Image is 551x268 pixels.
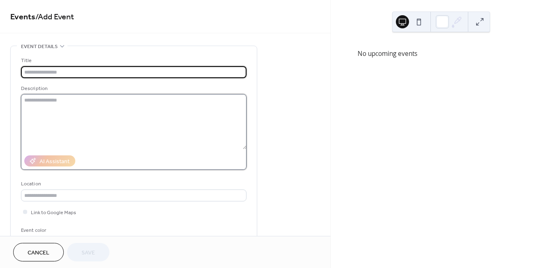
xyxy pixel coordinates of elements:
div: Location [21,180,245,188]
div: No upcoming events [358,49,524,58]
span: Cancel [28,249,49,257]
div: Title [21,56,245,65]
div: Event color [21,226,83,235]
div: Description [21,84,245,93]
span: / Add Event [35,9,74,25]
span: Event details [21,42,58,51]
a: Events [10,9,35,25]
span: Link to Google Maps [31,208,76,217]
button: Cancel [13,243,64,261]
